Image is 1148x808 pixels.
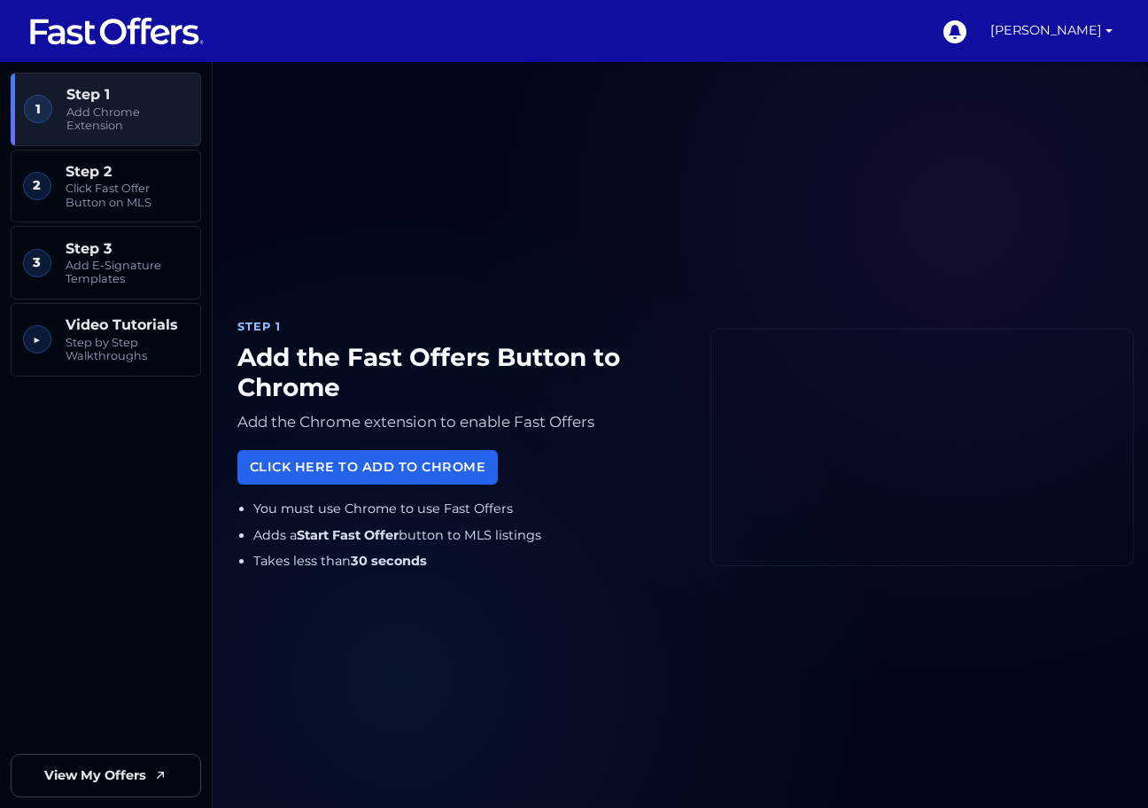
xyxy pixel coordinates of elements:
span: Step 1 [66,86,189,103]
span: 1 [24,95,52,123]
span: Video Tutorials [66,316,189,333]
h1: Add the Fast Offers Button to Chrome [237,343,682,402]
span: View My Offers [44,765,146,786]
a: Click Here to Add to Chrome [237,450,498,485]
span: 2 [23,172,51,200]
span: Step 2 [66,163,189,180]
a: 3 Step 3 Add E-Signature Templates [11,226,201,299]
a: 1 Step 1 Add Chrome Extension [11,73,201,146]
li: Adds a button to MLS listings [253,525,682,546]
span: Add Chrome Extension [66,105,189,133]
span: Step 3 [66,240,189,257]
li: You must use Chrome to use Fast Offers [253,499,682,519]
span: ▶︎ [23,325,51,353]
a: ▶︎ Video Tutorials Step by Step Walkthroughs [11,303,201,377]
span: 3 [23,249,51,277]
a: 2 Step 2 Click Fast Offer Button on MLS [11,150,201,223]
strong: Start Fast Offer [297,527,399,543]
span: Click Fast Offer Button on MLS [66,182,189,209]
span: Add E-Signature Templates [66,259,189,286]
span: Step by Step Walkthroughs [66,336,189,363]
a: View My Offers [11,754,201,797]
div: Step 1 [237,318,682,336]
iframe: Fast Offers Chrome Extension [711,330,1133,566]
li: Takes less than [253,551,682,571]
p: Add the Chrome extension to enable Fast Offers [237,409,682,435]
strong: 30 seconds [351,553,427,569]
